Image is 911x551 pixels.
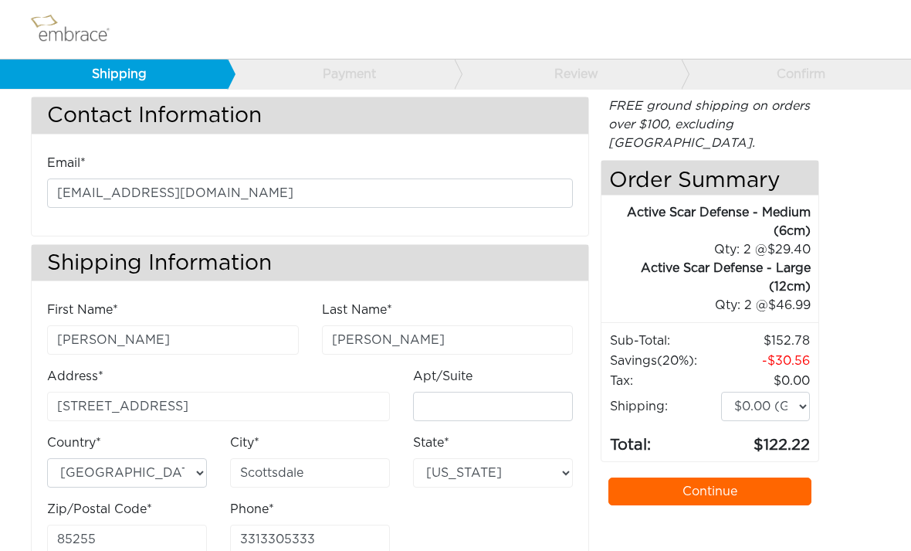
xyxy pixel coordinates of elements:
[609,391,720,422] td: Shipping:
[413,367,472,386] label: Apt/Suite
[322,301,392,319] label: Last Name*
[454,60,682,89] a: Review
[601,259,811,296] div: Active Scar Defense - Large (12cm)
[27,10,127,49] img: logo.png
[47,154,86,172] label: Email*
[720,351,811,371] td: 30.56
[47,434,101,452] label: Country*
[230,434,259,452] label: City*
[681,60,909,89] a: Confirm
[601,97,819,152] div: FREE ground shipping on orders over $100, excluding [GEOGRAPHIC_DATA].
[720,422,811,457] td: 122.22
[621,296,811,315] div: 2 @
[609,371,720,391] td: Tax:
[621,240,811,259] div: 2 @
[609,351,720,371] td: Savings :
[767,243,811,256] span: 29.40
[230,500,274,519] label: Phone*
[47,367,103,386] label: Address*
[601,203,811,240] div: Active Scar Defense - Medium (6cm)
[227,60,455,89] a: Payment
[601,161,818,196] h4: Order Summary
[47,301,118,319] label: First Name*
[609,422,720,457] td: Total:
[720,371,811,391] td: 0.00
[609,331,720,351] td: Sub-Total:
[608,478,811,505] a: Continue
[657,355,694,367] span: (20%)
[720,331,811,351] td: 152.78
[32,245,588,281] h3: Shipping Information
[768,299,811,311] span: 46.99
[47,500,152,519] label: Zip/Postal Code*
[413,434,449,452] label: State*
[32,97,588,134] h3: Contact Information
